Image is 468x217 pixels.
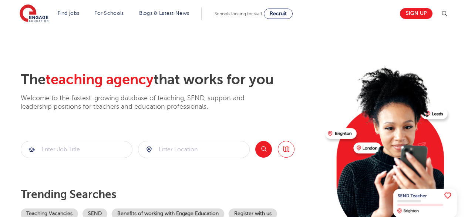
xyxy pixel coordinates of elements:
button: Search [255,141,272,158]
div: Submit [21,141,132,158]
p: Trending searches [21,188,319,201]
input: Submit [21,141,132,158]
a: Recruit [264,9,293,19]
span: Schools looking for staff [215,11,262,16]
a: Sign up [400,8,432,19]
a: Find jobs [58,10,80,16]
h2: The that works for you [21,71,319,88]
span: Recruit [270,11,287,16]
img: Engage Education [20,4,48,23]
p: Welcome to the fastest-growing database of teaching, SEND, support and leadership positions for t... [21,94,265,111]
a: Blogs & Latest News [139,10,189,16]
input: Submit [138,141,249,158]
span: teaching agency [46,72,154,88]
div: Submit [138,141,250,158]
a: For Schools [94,10,124,16]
